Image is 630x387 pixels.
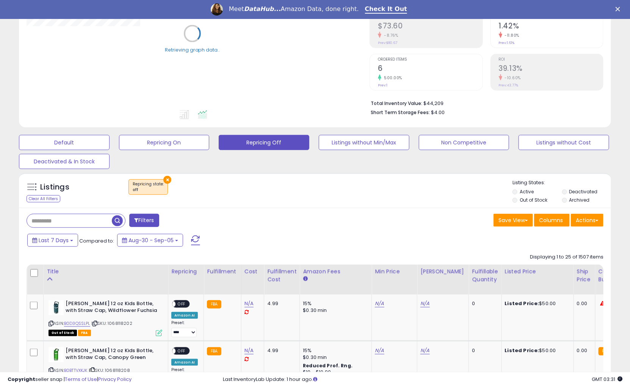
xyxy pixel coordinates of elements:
[577,300,589,307] div: 0.00
[378,64,482,74] h2: 6
[133,181,164,193] span: Repricing state :
[66,347,158,363] b: [PERSON_NAME] 12 oz Kids Bottle, with Straw Cap, Canopy Green
[375,347,384,354] a: N/A
[378,15,482,19] span: Profit
[129,214,159,227] button: Filters
[171,359,198,366] div: Amazon AI
[502,75,521,81] small: -10.60%
[171,320,198,337] div: Preset:
[98,376,132,383] a: Privacy Policy
[378,58,482,62] span: Ordered Items
[502,33,520,38] small: -11.80%
[499,83,519,88] small: Prev: 43.77%
[49,300,162,335] div: ASIN:
[267,347,294,354] div: 4.99
[91,320,132,326] span: | SKU: 1068118202
[49,300,64,315] img: 31rdciAc3hL._SL40_.jpg
[420,347,429,354] a: N/A
[27,195,60,202] div: Clear All Filters
[207,347,221,356] small: FBA
[49,347,64,362] img: 31Y-gQqsvWL._SL40_.jpg
[40,182,69,193] h5: Listings
[319,135,409,150] button: Listings without Min/Max
[505,300,539,307] b: Listed Price:
[244,347,254,354] a: N/A
[599,347,613,356] small: FBA
[499,41,515,45] small: Prev: 1.61%
[365,5,407,14] a: Check It Out
[577,268,592,284] div: Ship Price
[244,268,261,276] div: Cost
[505,300,568,307] div: $50.00
[303,276,307,282] small: Amazon Fees.
[472,300,495,307] div: 0
[375,300,384,307] a: N/A
[499,22,603,32] h2: 1.42%
[534,214,570,227] button: Columns
[371,98,598,107] li: $44,209
[176,301,188,307] span: OFF
[171,268,201,276] div: Repricing
[539,216,563,224] span: Columns
[505,347,568,354] div: $50.00
[19,154,110,169] button: Deactivated & In Stock
[499,64,603,74] h2: 39.13%
[165,47,220,53] div: Retrieving graph data..
[378,22,482,32] h2: $73.60
[8,376,35,383] strong: Copyright
[577,347,589,354] div: 0.00
[176,348,188,354] span: OFF
[39,237,69,244] span: Last 7 Days
[211,3,223,16] img: Profile image for Georgie
[375,268,414,276] div: Min Price
[592,376,622,383] span: 2025-09-13 03:31 GMT
[64,320,90,327] a: B0D3QSSLPL
[66,300,158,316] b: [PERSON_NAME] 12 oz Kids Bottle, with Straw Cap, Wildflower Fuchsia
[19,135,110,150] button: Default
[244,5,281,13] i: DataHub...
[371,109,430,116] b: Short Term Storage Fees:
[303,362,353,369] b: Reduced Prof. Rng.
[530,254,603,261] div: Displaying 1 to 25 of 1507 items
[378,83,387,88] small: Prev: 1
[303,268,368,276] div: Amazon Fees
[49,347,162,382] div: ASIN:
[163,176,171,184] button: ×
[223,376,622,383] div: Last InventoryLab Update: 1 hour ago.
[499,58,603,62] span: ROI
[207,268,238,276] div: Fulfillment
[512,179,611,186] p: Listing States:
[378,41,397,45] small: Prev: $80.67
[303,354,366,361] div: $0.30 min
[47,268,165,276] div: Title
[303,347,366,354] div: 15%
[267,300,294,307] div: 4.99
[219,135,309,150] button: Repricing Off
[133,187,164,193] div: off
[520,197,548,203] label: Out of Stock
[616,7,623,11] div: Close
[472,347,495,354] div: 0
[431,109,445,116] span: $4.00
[420,300,429,307] a: N/A
[381,75,402,81] small: 500.00%
[494,214,533,227] button: Save View
[78,330,91,336] span: FBA
[79,237,114,244] span: Compared to:
[499,15,603,19] span: Avg. Buybox Share
[171,312,198,319] div: Amazon AI
[244,300,254,307] a: N/A
[8,376,132,383] div: seller snap | |
[505,347,539,354] b: Listed Price:
[267,268,296,284] div: Fulfillment Cost
[207,300,221,309] small: FBA
[419,135,509,150] button: Non Competitive
[303,300,366,307] div: 15%
[371,100,422,107] b: Total Inventory Value:
[27,234,78,247] button: Last 7 Days
[571,214,603,227] button: Actions
[519,135,609,150] button: Listings without Cost
[129,237,174,244] span: Aug-30 - Sep-05
[119,135,210,150] button: Repricing On
[381,33,398,38] small: -8.76%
